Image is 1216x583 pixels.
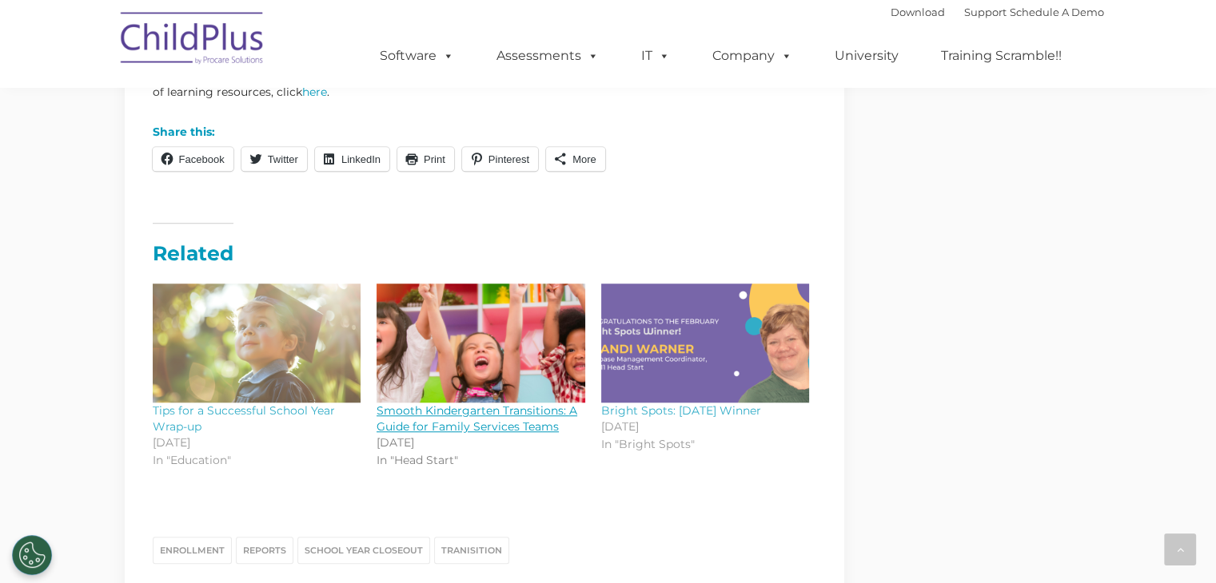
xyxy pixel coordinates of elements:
a: Tips for a Successful School Year Wrap-up [153,403,335,434]
a: Bright Spots: February 2024 Winner [601,284,810,403]
a: Print [397,147,454,171]
a: More [546,147,605,171]
a: Software [364,40,470,72]
span: Pinterest [488,153,529,165]
em: Related [153,223,233,265]
span: LinkedIn [341,153,381,165]
a: Assessments [480,40,615,72]
a: University [819,40,915,72]
a: Training Scramble!! [925,40,1078,72]
a: Support [964,6,1007,18]
a: Reports [236,537,293,564]
img: ChildPlus by Procare Solutions [113,1,273,81]
h3: Share this: [153,126,215,137]
a: Bright Spots: [DATE] Winner [601,403,761,418]
time: [DATE] [601,418,810,434]
p: In "Bright Spots" [601,434,810,454]
img: ChildPlus Janaury 2023 - Head Start [377,284,585,403]
a: Schedule A Demo [1010,6,1104,18]
span: More [572,153,596,165]
iframe: Chat Widget [955,410,1216,583]
a: Company [696,40,808,72]
a: IT [625,40,686,72]
a: here [302,85,327,99]
a: LinkedIn [315,147,389,171]
time: [DATE] [377,434,585,450]
a: Smooth Kindergarten Transitions: A Guide for Family Services Teams [377,403,577,434]
span: Twitter [268,153,298,165]
time: [DATE] [153,434,361,450]
button: Cookies Settings [12,535,52,575]
a: tranisition [434,537,509,564]
a: Smooth Kindergarten Transitions: A Guide for Family Services Teams [377,284,585,403]
p: In "Head Start" [377,450,585,470]
a: Tips for a Successful School Year Wrap-up [153,284,361,403]
a: Twitter [241,147,307,171]
a: School Year Closeout [297,537,430,564]
span: Facebook [179,153,225,165]
a: Download [891,6,945,18]
span: Print [424,153,445,165]
a: Pinterest [462,147,538,171]
font: | [891,6,1104,18]
a: Facebook [153,147,233,171]
p: In "Education" [153,450,361,470]
img: School Year Wrap-up [153,284,361,403]
a: enrollment [153,537,232,564]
